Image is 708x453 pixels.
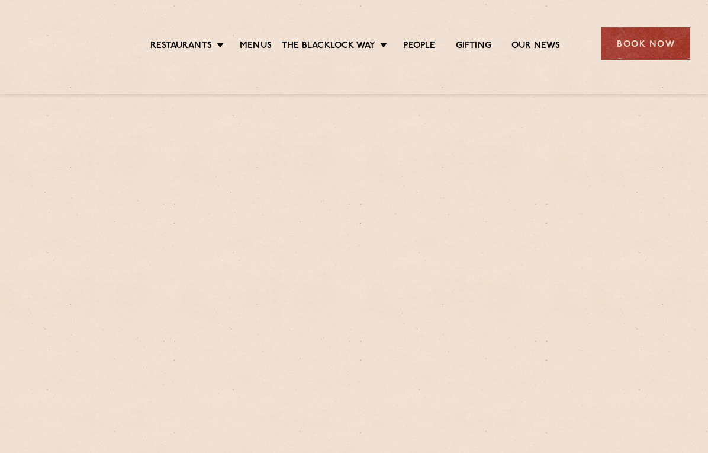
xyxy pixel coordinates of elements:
[18,11,115,76] img: svg%3E
[511,40,561,53] a: Our News
[282,40,375,53] a: The Blacklock Way
[150,40,212,53] a: Restaurants
[403,40,435,53] a: People
[456,40,491,53] a: Gifting
[240,40,272,53] a: Menus
[601,27,690,60] div: Book Now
